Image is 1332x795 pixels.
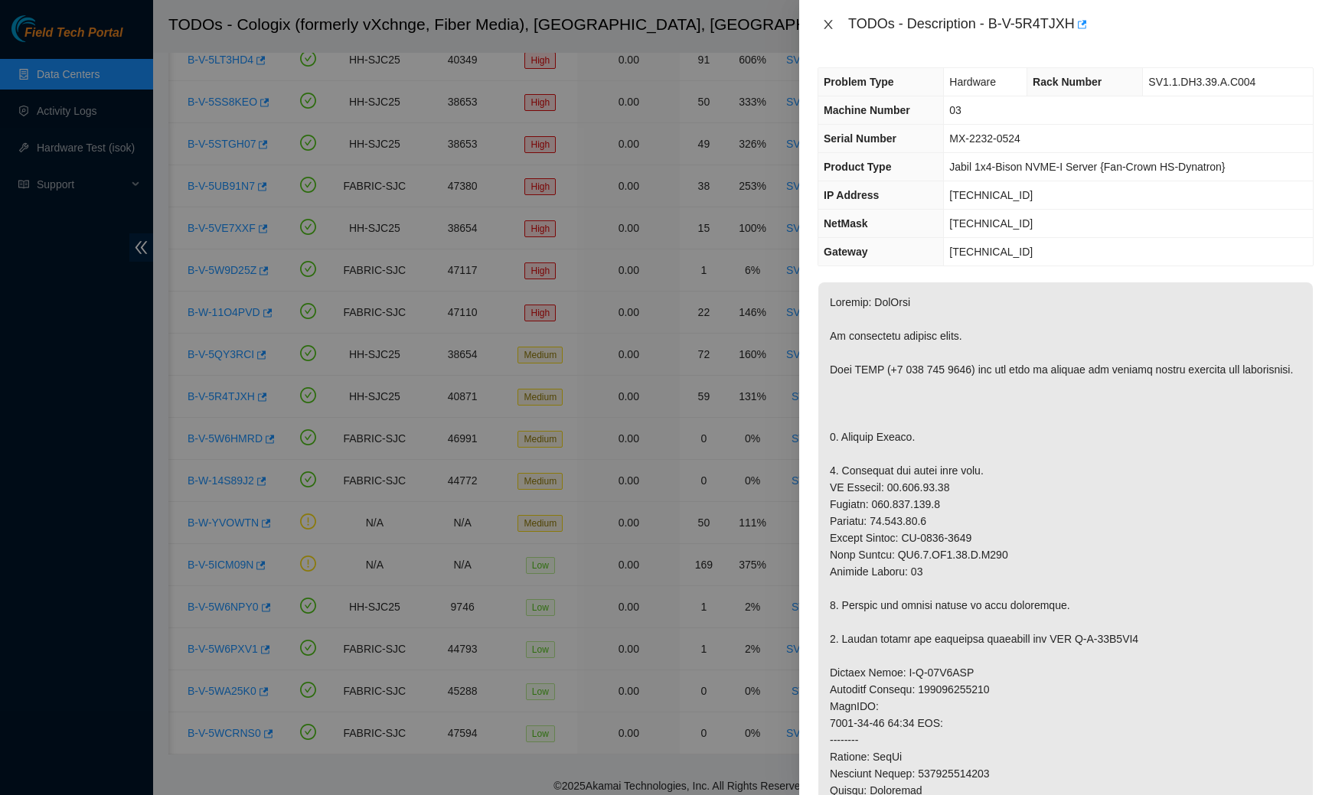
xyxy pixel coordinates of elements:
[949,132,1020,145] span: MX-2232-0524
[1033,76,1102,88] span: Rack Number
[949,161,1225,173] span: Jabil 1x4-Bison NVME-I Server {Fan-Crown HS-Dynatron}
[824,189,879,201] span: IP Address
[824,161,891,173] span: Product Type
[949,76,996,88] span: Hardware
[949,189,1033,201] span: [TECHNICAL_ID]
[822,18,834,31] span: close
[1148,76,1255,88] span: SV1.1.DH3.39.A.C004
[824,217,868,230] span: NetMask
[949,246,1033,258] span: [TECHNICAL_ID]
[824,104,910,116] span: Machine Number
[949,104,961,116] span: 03
[949,217,1033,230] span: [TECHNICAL_ID]
[824,76,894,88] span: Problem Type
[848,12,1314,37] div: TODOs - Description - B-V-5R4TJXH
[824,246,868,258] span: Gateway
[824,132,896,145] span: Serial Number
[818,18,839,32] button: Close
